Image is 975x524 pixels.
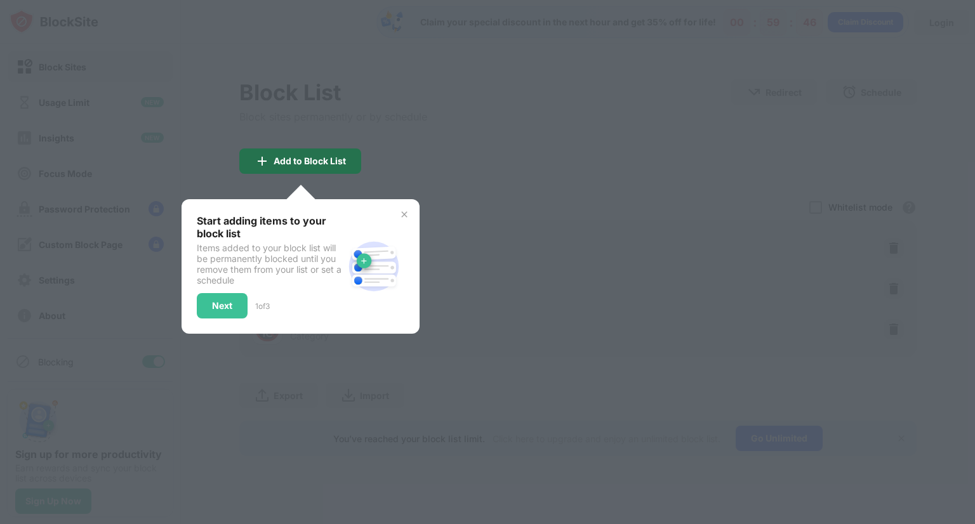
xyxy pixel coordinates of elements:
div: Start adding items to your block list [197,214,343,240]
img: x-button.svg [399,209,409,219]
div: Items added to your block list will be permanently blocked until you remove them from your list o... [197,242,343,285]
div: Add to Block List [274,156,346,166]
img: block-site.svg [343,236,404,297]
div: Next [212,301,232,311]
div: 1 of 3 [255,301,270,311]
